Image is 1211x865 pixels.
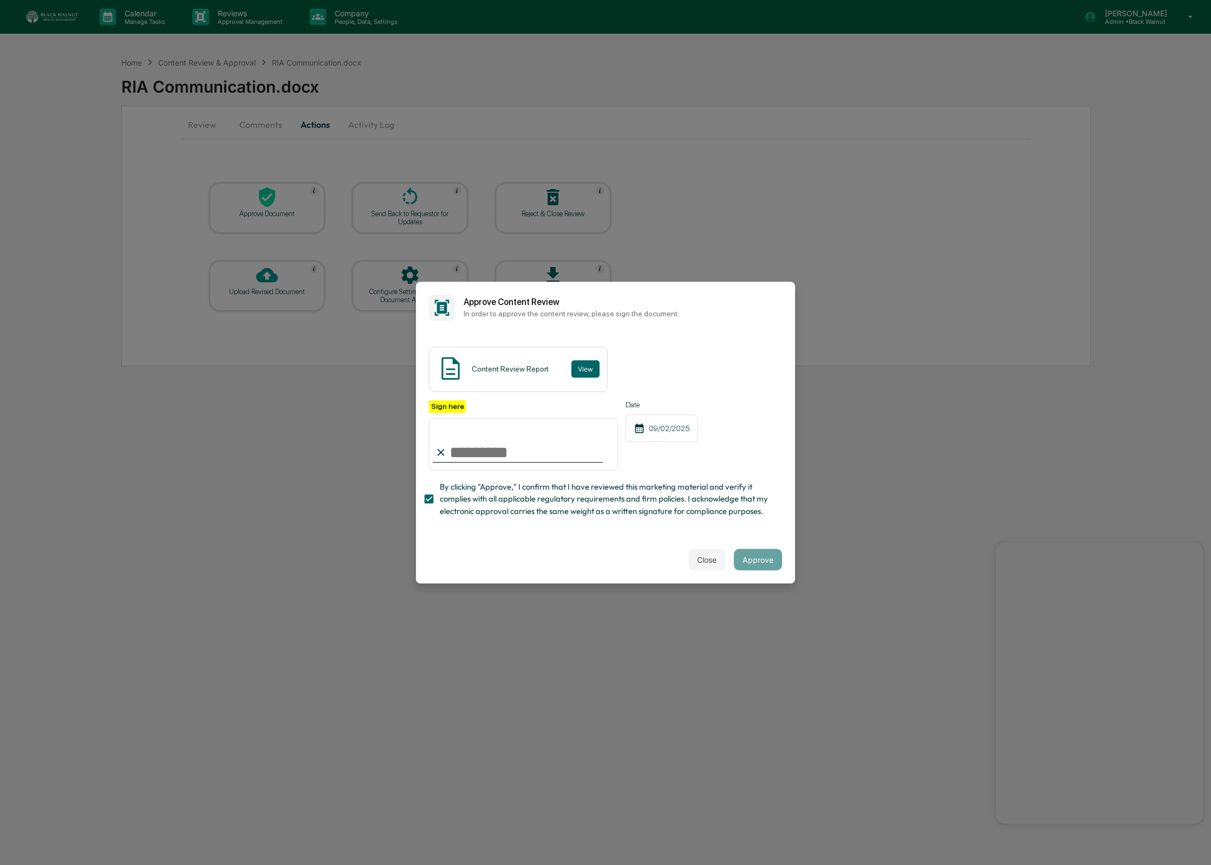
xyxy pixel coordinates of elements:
[995,542,1203,824] iframe: Customer support window
[626,414,698,442] div: 09/02/2025
[440,481,773,517] span: By clicking "Approve," I confirm that I have reviewed this marketing material and verify it compl...
[464,297,782,307] h2: Approve Content Review
[734,549,782,570] button: Approve
[464,309,782,318] p: In order to approve the content review, please sign the document.
[472,365,549,373] div: Content Review Report
[429,400,466,413] label: Sign here
[626,400,698,409] label: Date
[571,360,600,378] button: View
[437,355,464,382] img: Document Icon
[688,549,725,570] button: Close
[1176,829,1206,859] iframe: To enrich screen reader interactions, please activate Accessibility in Grammarly extension settings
